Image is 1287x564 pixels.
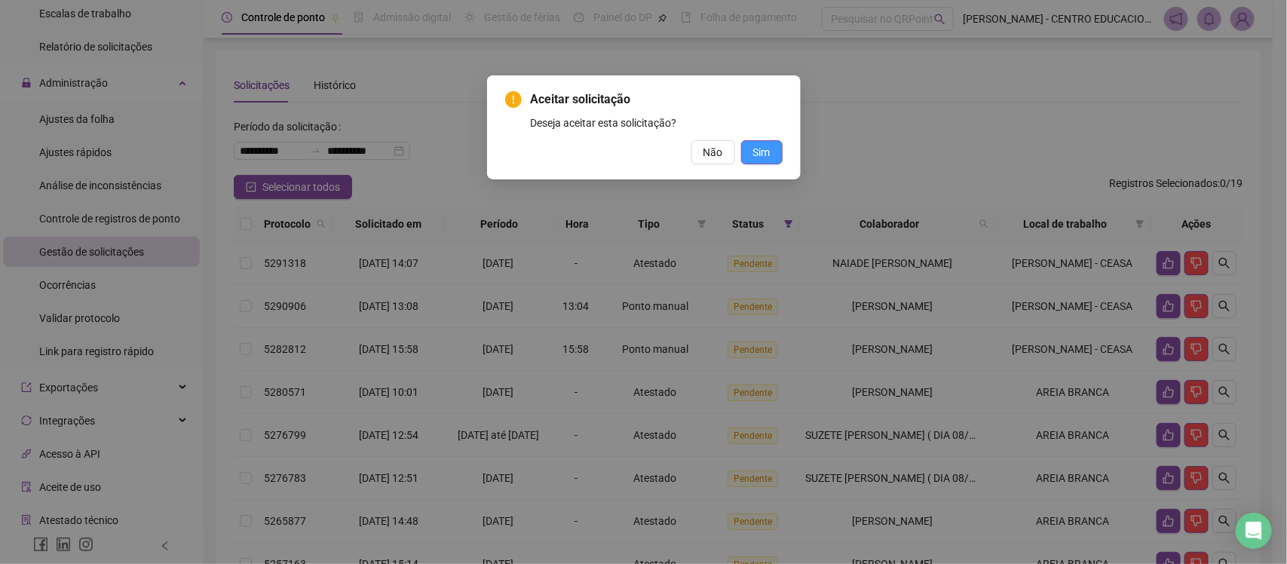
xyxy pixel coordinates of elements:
span: Sim [753,144,771,161]
span: exclamation-circle [505,91,522,108]
div: Deseja aceitar esta solicitação? [531,115,783,131]
div: Open Intercom Messenger [1236,513,1272,549]
button: Sim [741,140,783,164]
button: Não [691,140,735,164]
span: Não [703,144,723,161]
span: Aceitar solicitação [531,90,783,109]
